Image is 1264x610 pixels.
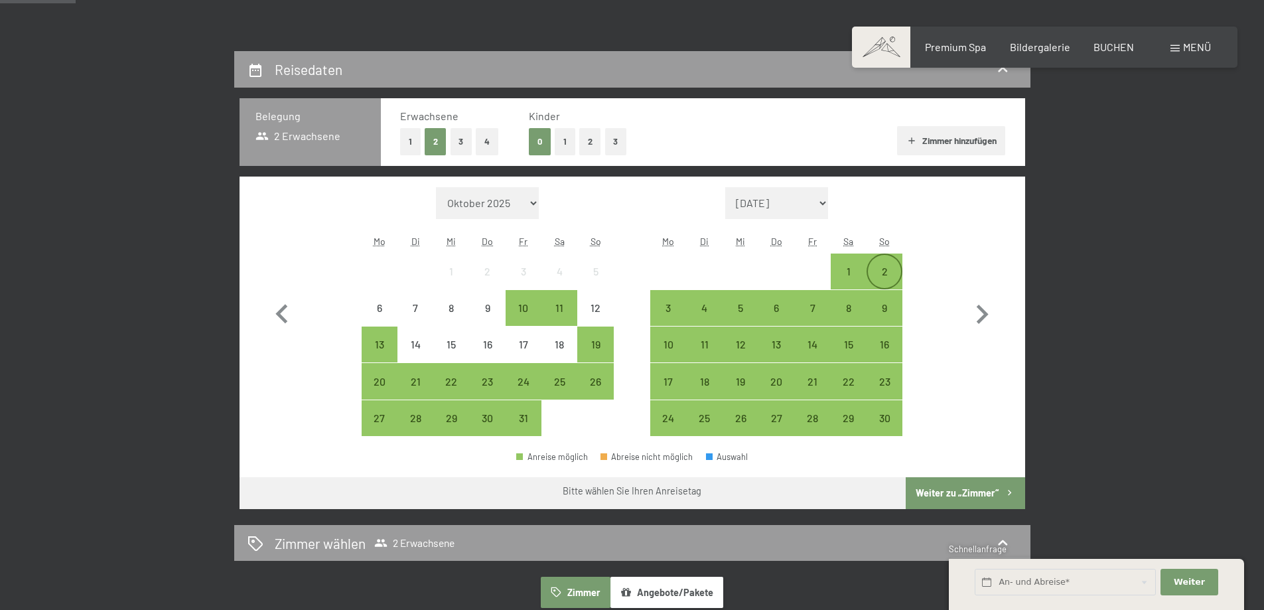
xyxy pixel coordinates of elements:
div: Anreise möglich [867,327,902,362]
div: Sun Oct 19 2025 [577,327,613,362]
div: Anreise möglich [723,363,758,399]
abbr: Dienstag [700,236,709,247]
div: Anreise möglich [831,363,867,399]
div: Wed Nov 26 2025 [723,400,758,436]
div: Anreise möglich [794,363,830,399]
div: Anreise möglich [516,453,588,461]
div: 30 [868,413,901,446]
div: Anreise nicht möglich [397,290,433,326]
span: Bildergalerie [1010,40,1070,53]
button: 1 [555,128,575,155]
div: Anreise nicht möglich [541,327,577,362]
div: Fri Nov 28 2025 [794,400,830,436]
div: Anreise möglich [687,363,723,399]
div: Anreise möglich [723,327,758,362]
div: Thu Oct 02 2025 [470,254,506,289]
div: 13 [760,339,793,372]
abbr: Samstag [843,236,853,247]
div: Sat Nov 01 2025 [831,254,867,289]
a: Premium Spa [925,40,986,53]
div: Tue Oct 28 2025 [397,400,433,436]
div: Anreise möglich [433,400,469,436]
div: 29 [435,413,468,446]
div: Sat Oct 04 2025 [541,254,577,289]
div: 14 [796,339,829,372]
div: 9 [471,303,504,336]
abbr: Mittwoch [736,236,745,247]
div: 9 [868,303,901,336]
div: Tue Oct 21 2025 [397,363,433,399]
div: 4 [543,266,576,299]
div: Anreise möglich [506,400,541,436]
abbr: Dienstag [411,236,420,247]
div: Fri Oct 24 2025 [506,363,541,399]
div: Anreise nicht möglich [506,327,541,362]
div: 20 [760,376,793,410]
div: Anreise möglich [867,363,902,399]
abbr: Sonntag [879,236,890,247]
div: Anreise möglich [362,327,397,362]
div: Sat Nov 08 2025 [831,290,867,326]
div: Anreise möglich [723,400,758,436]
div: Fri Nov 21 2025 [794,363,830,399]
div: Anreise möglich [687,290,723,326]
div: Abreise nicht möglich [600,453,693,461]
div: 25 [688,413,721,446]
div: 5 [579,266,612,299]
div: Anreise möglich [577,363,613,399]
div: Anreise möglich [794,327,830,362]
div: 3 [507,266,540,299]
div: Mon Nov 17 2025 [650,363,686,399]
button: Zimmer hinzufügen [897,126,1005,155]
abbr: Sonntag [591,236,601,247]
div: Mon Nov 10 2025 [650,327,686,362]
div: Anreise möglich [541,290,577,326]
div: 18 [688,376,721,410]
div: Tue Nov 18 2025 [687,363,723,399]
div: Thu Nov 13 2025 [758,327,794,362]
div: 26 [724,413,757,446]
button: Zimmer [541,577,610,607]
h2: Zimmer wählen [275,534,366,553]
div: 7 [796,303,829,336]
div: Thu Nov 20 2025 [758,363,794,399]
button: Weiter zu „Zimmer“ [906,477,1024,509]
abbr: Samstag [555,236,565,247]
div: 18 [543,339,576,372]
div: Mon Oct 27 2025 [362,400,397,436]
div: Wed Oct 01 2025 [433,254,469,289]
div: Anreise möglich [506,290,541,326]
div: 21 [796,376,829,410]
span: Schnellanfrage [949,544,1007,554]
div: Wed Oct 08 2025 [433,290,469,326]
div: 28 [399,413,432,446]
div: Anreise möglich [397,363,433,399]
abbr: Freitag [519,236,527,247]
div: Wed Nov 05 2025 [723,290,758,326]
div: Anreise möglich [687,400,723,436]
div: 7 [399,303,432,336]
button: 3 [451,128,472,155]
a: BUCHEN [1093,40,1134,53]
div: 16 [471,339,504,372]
div: Thu Nov 27 2025 [758,400,794,436]
div: Mon Oct 06 2025 [362,290,397,326]
div: Anreise möglich [831,327,867,362]
button: Weiter [1160,569,1218,596]
div: Anreise möglich [397,400,433,436]
div: Fri Oct 31 2025 [506,400,541,436]
div: 24 [507,376,540,410]
div: Mon Nov 24 2025 [650,400,686,436]
div: 24 [652,413,685,446]
div: 28 [796,413,829,446]
div: Anreise nicht möglich [577,290,613,326]
div: Auswahl [706,453,748,461]
div: Tue Nov 04 2025 [687,290,723,326]
div: Sun Oct 12 2025 [577,290,613,326]
div: 23 [868,376,901,410]
div: Thu Oct 30 2025 [470,400,506,436]
div: Sun Nov 16 2025 [867,327,902,362]
button: Vorheriger Monat [263,187,301,437]
div: 22 [435,376,468,410]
